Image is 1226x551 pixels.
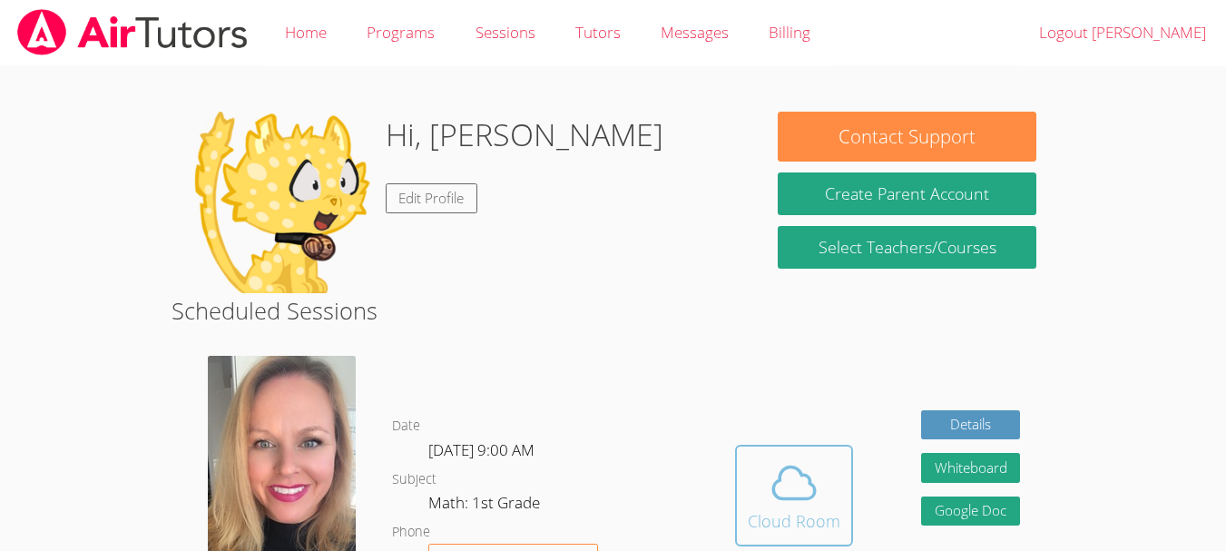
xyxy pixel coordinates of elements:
dd: Math: 1st Grade [428,490,544,521]
button: Whiteboard [921,453,1021,483]
dt: Phone [392,521,430,544]
button: Contact Support [778,112,1036,162]
a: Details [921,410,1021,440]
button: Cloud Room [735,445,853,546]
a: Select Teachers/Courses [778,226,1036,269]
span: [DATE] 9:00 AM [428,439,535,460]
div: Cloud Room [748,508,840,534]
h2: Scheduled Sessions [172,293,1054,328]
dt: Date [392,415,420,438]
span: Messages [661,22,729,43]
img: airtutors_banner-c4298cdbf04f3fff15de1276eac7730deb9818008684d7c2e4769d2f7ddbe033.png [15,9,250,55]
a: Google Doc [921,497,1021,526]
dt: Subject [392,468,436,491]
img: default.png [190,112,371,293]
h1: Hi, [PERSON_NAME] [386,112,663,158]
button: Create Parent Account [778,172,1036,215]
a: Edit Profile [386,183,478,213]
